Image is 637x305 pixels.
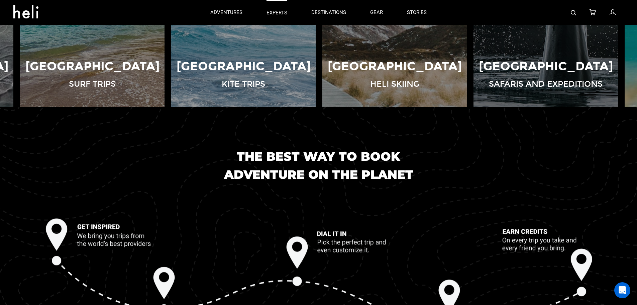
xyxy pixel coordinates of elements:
h1: The best way to book adventure on the planet [202,147,436,183]
p: Safaris and Expeditions [489,78,603,90]
p: Kite Trips [222,78,265,90]
img: search-bar-icon.svg [571,10,576,15]
p: [GEOGRAPHIC_DATA] [25,58,160,75]
p: [GEOGRAPHIC_DATA] [328,58,462,75]
p: adventures [210,9,242,16]
p: destinations [311,9,346,16]
p: [GEOGRAPHIC_DATA] [479,58,613,75]
p: Heli Skiing [370,78,419,90]
p: Surf Trips [69,78,116,90]
p: experts [267,9,287,16]
div: Open Intercom Messenger [614,282,630,298]
p: [GEOGRAPHIC_DATA] [177,58,311,75]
